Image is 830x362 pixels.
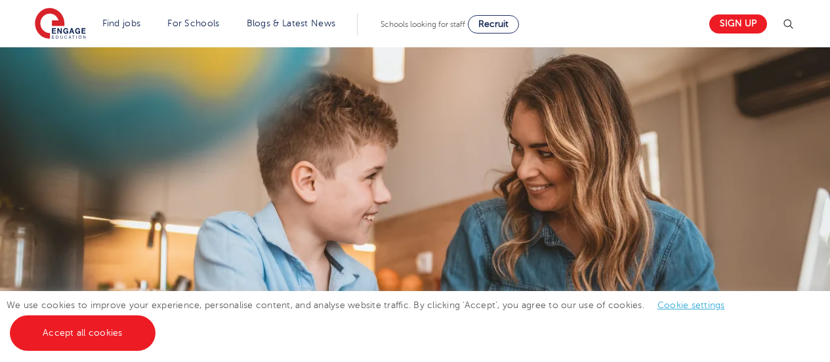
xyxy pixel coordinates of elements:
[381,20,465,29] span: Schools looking for staff
[10,315,156,351] a: Accept all cookies
[102,18,141,28] a: Find jobs
[709,14,767,34] a: Sign up
[7,300,738,338] span: We use cookies to improve your experience, personalise content, and analyse website traffic. By c...
[468,15,519,34] a: Recruit
[247,18,336,28] a: Blogs & Latest News
[167,18,219,28] a: For Schools
[657,300,725,310] a: Cookie settings
[478,19,508,29] span: Recruit
[35,8,86,41] img: Engage Education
